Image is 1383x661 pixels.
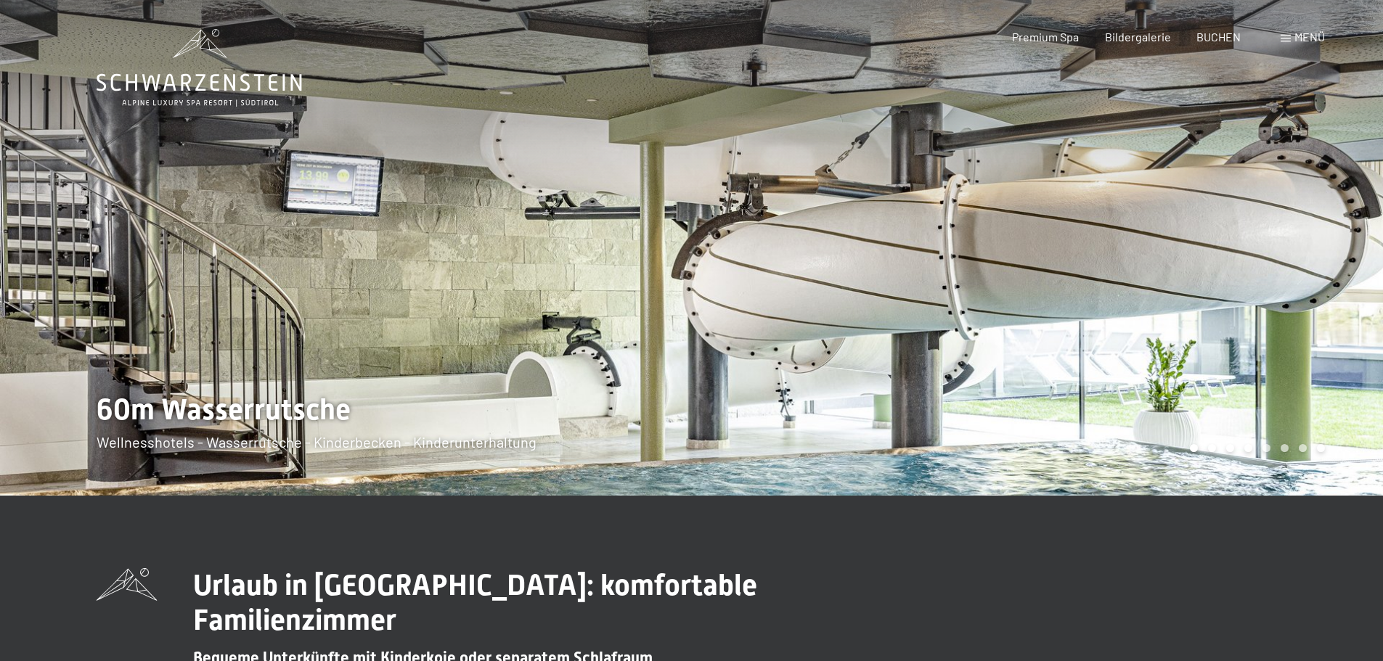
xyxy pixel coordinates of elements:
a: Premium Spa [1012,30,1079,44]
span: Menü [1294,30,1325,44]
div: Carousel Page 7 [1299,444,1307,452]
div: Carousel Page 8 [1317,444,1325,452]
div: Carousel Page 4 [1244,444,1252,452]
div: Carousel Pagination [1185,444,1325,452]
a: BUCHEN [1196,30,1241,44]
div: Carousel Page 2 [1208,444,1216,452]
div: Carousel Page 1 (Current Slide) [1190,444,1198,452]
a: Bildergalerie [1105,30,1171,44]
div: Carousel Page 6 [1281,444,1289,452]
div: Carousel Page 5 [1262,444,1270,452]
div: Carousel Page 3 [1226,444,1234,452]
span: Urlaub in [GEOGRAPHIC_DATA]: komfortable Familienzimmer [193,568,757,637]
